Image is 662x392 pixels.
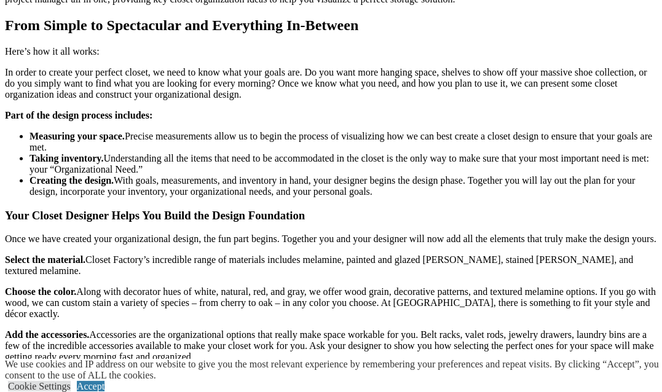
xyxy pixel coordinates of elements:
li: Understanding all the items that need to be accommodated in the closet is the only way to make su... [30,153,657,175]
a: Cookie Settings [8,381,71,391]
div: We use cookies and IP address on our website to give you the most relevant experience by remember... [5,359,662,381]
p: Along with decorator hues of white, natural, red, and gray, we offer wood grain, decorative patte... [5,286,657,319]
strong: Taking inventory. [30,153,103,163]
strong: Creating the design. [30,175,114,186]
strong: Select the material. [5,254,85,265]
strong: Part of the design process includes: [5,110,152,120]
li: Precise measurements allow us to begin the process of visualizing how we can best create a closet... [30,131,657,153]
h3: Your Closet Designer Helps You Build the Design Foundation [5,209,657,222]
strong: Measuring your space. [30,131,125,141]
p: In order to create your perfect closet, we need to know what your goals are. Do you want more han... [5,67,657,100]
p: Closet Factory’s incredible range of materials includes melamine, painted and glazed [PERSON_NAME... [5,254,657,276]
p: Once we have created your organizational design, the fun part begins. Together you and your desig... [5,233,657,245]
p: Accessories are the organizational options that really make space workable for you. Belt racks, v... [5,329,657,363]
strong: Add the accessories. [5,329,89,340]
h2: From Simple to Spectacular and Everything In-Between [5,17,657,34]
p: Here’s how it all works: [5,46,657,57]
strong: Choose the color. [5,286,76,297]
a: Accept [77,381,104,391]
li: With goals, measurements, and inventory in hand, your designer begins the design phase. Together ... [30,175,657,197]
